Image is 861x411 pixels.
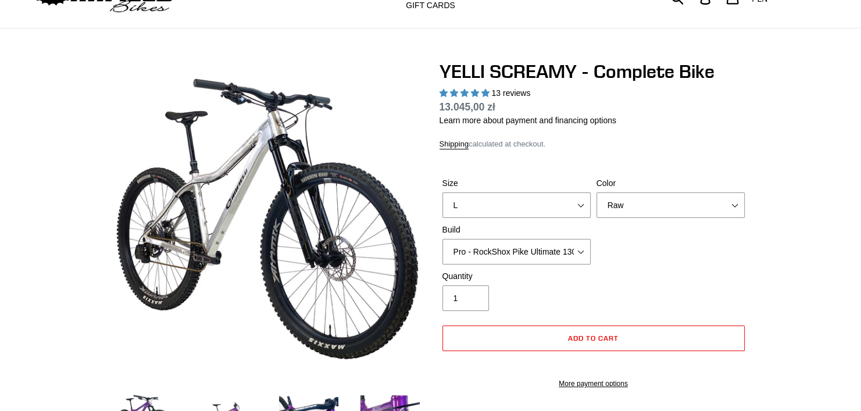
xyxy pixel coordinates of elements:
[491,88,530,98] span: 13 reviews
[442,378,745,389] a: More payment options
[406,1,455,10] span: GIFT CARDS
[442,224,591,236] label: Build
[440,101,495,113] span: 13.045,00 zł
[440,138,748,150] div: calculated at checkout.
[596,177,745,190] label: Color
[442,270,591,283] label: Quantity
[440,140,469,149] a: Shipping
[440,60,748,83] h1: YELLI SCREAMY - Complete Bike
[442,177,591,190] label: Size
[568,334,619,342] span: Add to cart
[440,116,616,125] a: Learn more about payment and financing options
[440,88,492,98] span: 5.00 stars
[442,326,745,351] button: Add to cart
